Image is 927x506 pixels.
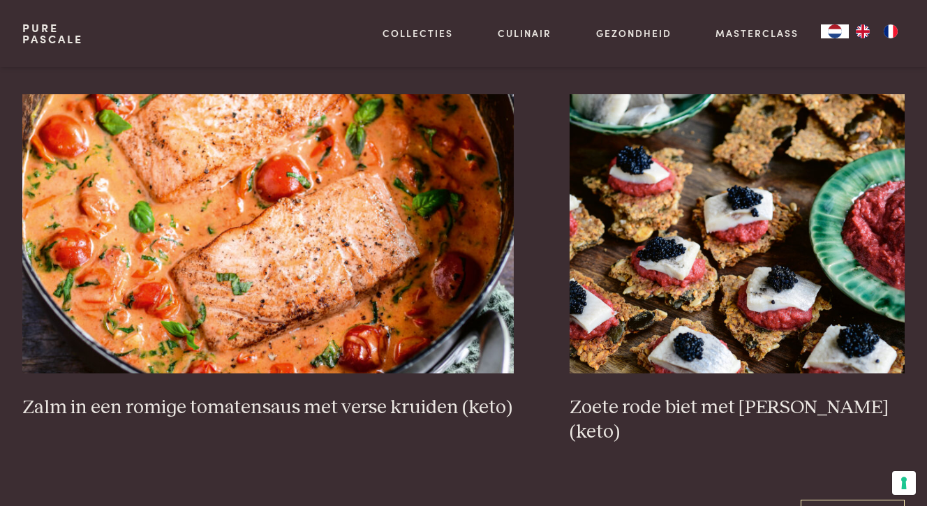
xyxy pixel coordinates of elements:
[821,24,905,38] aside: Language selected: Nederlands
[383,26,453,40] a: Collecties
[498,26,551,40] a: Culinair
[570,396,905,444] h3: Zoete rode biet met [PERSON_NAME] (keto)
[715,26,799,40] a: Masterclass
[892,471,916,495] button: Uw voorkeuren voor toestemming voor trackingtechnologieën
[570,94,905,444] a: Zoete rode biet met zure haring (keto) Zoete rode biet met [PERSON_NAME] (keto)
[849,24,905,38] ul: Language list
[22,22,83,45] a: PurePascale
[596,26,672,40] a: Gezondheid
[570,94,905,373] img: Zoete rode biet met zure haring (keto)
[849,24,877,38] a: EN
[821,24,849,38] a: NL
[877,24,905,38] a: FR
[22,94,514,373] img: Zalm in een romige tomatensaus met verse kruiden (keto)
[821,24,849,38] div: Language
[22,94,514,419] a: Zalm in een romige tomatensaus met verse kruiden (keto) Zalm in een romige tomatensaus met verse ...
[22,396,514,420] h3: Zalm in een romige tomatensaus met verse kruiden (keto)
